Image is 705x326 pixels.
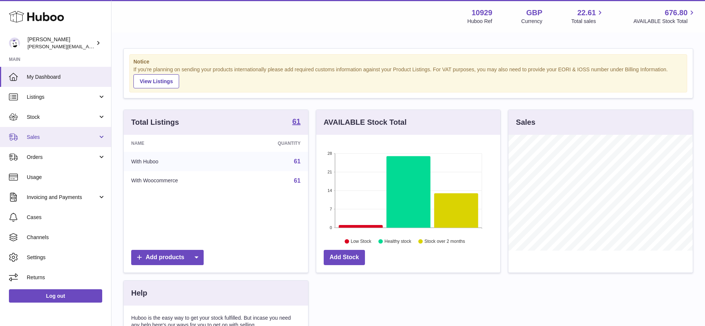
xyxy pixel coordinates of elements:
text: 0 [330,225,332,230]
span: Stock [27,114,98,121]
span: Listings [27,94,98,101]
a: 61 [294,158,301,164]
h3: Sales [516,117,535,127]
a: Add products [131,250,204,265]
span: Invoicing and Payments [27,194,98,201]
span: Usage [27,174,106,181]
a: View Listings [133,74,179,88]
th: Quantity [238,135,308,152]
span: [PERSON_NAME][EMAIL_ADDRESS][DOMAIN_NAME] [28,43,149,49]
div: If you're planning on sending your products internationally please add required customs informati... [133,66,683,88]
strong: 10929 [472,8,492,18]
text: 14 [327,188,332,193]
div: Huboo Ref [468,18,492,25]
text: 28 [327,151,332,156]
text: 21 [327,170,332,174]
text: Healthy stock [384,239,411,244]
a: Add Stock [324,250,365,265]
a: Log out [9,289,102,303]
span: 676.80 [665,8,688,18]
span: 22.61 [577,8,596,18]
div: [PERSON_NAME] [28,36,94,50]
a: 61 [292,118,300,127]
img: thomas@otesports.co.uk [9,38,20,49]
text: 7 [330,207,332,211]
h3: Total Listings [131,117,179,127]
span: My Dashboard [27,74,106,81]
strong: GBP [526,8,542,18]
strong: Notice [133,58,683,65]
span: Channels [27,234,106,241]
strong: 61 [292,118,300,125]
span: AVAILABLE Stock Total [633,18,696,25]
td: With Huboo [124,152,238,171]
a: 61 [294,177,301,184]
a: 22.61 Total sales [571,8,604,25]
th: Name [124,135,238,152]
a: 676.80 AVAILABLE Stock Total [633,8,696,25]
span: Sales [27,134,98,141]
span: Settings [27,254,106,261]
span: Cases [27,214,106,221]
span: Orders [27,154,98,161]
h3: AVAILABLE Stock Total [324,117,407,127]
h3: Help [131,288,147,298]
td: With Woocommerce [124,171,238,190]
span: Returns [27,274,106,281]
span: Total sales [571,18,604,25]
div: Currency [521,18,543,25]
text: Low Stock [351,239,372,244]
text: Stock over 2 months [424,239,465,244]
